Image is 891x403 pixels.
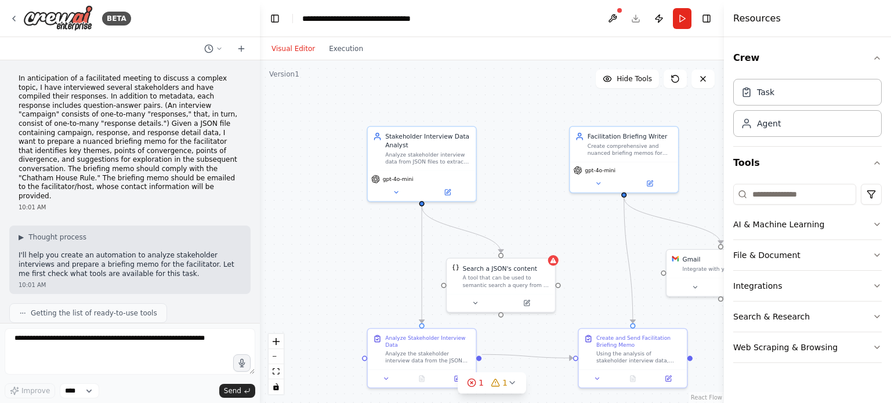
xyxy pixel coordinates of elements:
g: Edge from 16c7d2c2-9c4e-49a7-8a0f-0030ac765822 to 81432aba-80fe-4fea-bb77-aed97778a40c [620,197,637,323]
button: Open in side panel [502,298,552,308]
g: Edge from e8a760f8-c03f-4c39-844a-8b58bd8cbc2c to e903ef19-bf21-4d1f-bfcd-8e128bb56f9b [418,206,506,252]
div: Create and Send Facilitation Briefing MemoUsing the analysis of stakeholder interview data, creat... [578,328,687,389]
div: Analyze the stakeholder interview data from the JSON file containing campaign, response, and resp... [385,350,470,364]
div: Analyze stakeholder interview data from JSON files to extract key themes, patterns, convergence p... [385,151,470,165]
span: Improve [21,386,50,395]
button: Web Scraping & Browsing [733,332,882,362]
div: Using the analysis of stakeholder interview data, create a professional briefing memo for the fac... [596,350,682,364]
button: Execution [322,42,370,56]
div: Stakeholder Interview Data AnalystAnalyze stakeholder interview data from JSON files to extract k... [367,126,476,202]
span: ▶ [19,233,24,242]
button: File & Document [733,240,882,270]
div: 10:01 AM [19,281,241,289]
div: Search a JSON's content [463,264,537,273]
span: Getting the list of ready-to-use tools [31,308,157,318]
g: Edge from 16c7d2c2-9c4e-49a7-8a0f-0030ac765822 to 705e5f50-d1fa-4872-b055-3fd63b2f04ea [620,197,725,244]
div: Agent [757,118,781,129]
button: 11 [458,372,526,394]
div: BETA [102,12,131,26]
button: Search & Research [733,302,882,332]
div: Integrate with you Gmail [683,266,770,273]
button: Click to speak your automation idea [233,354,251,372]
div: Version 1 [269,70,299,79]
button: Open in side panel [423,187,473,198]
img: Logo [23,5,93,31]
div: React Flow controls [269,334,284,394]
div: GmailGmailIntegrate with you Gmail [666,249,776,297]
span: Thought process [28,233,86,242]
img: JSONSearchTool [452,264,459,271]
button: No output available [403,373,440,384]
button: Switch to previous chat [200,42,227,56]
div: Create comprehensive and nuanced briefing memos for facilitators that synthesize stakeholder insi... [588,143,673,157]
span: gpt-4o-mini [585,167,615,174]
button: ▶Thought process [19,233,86,242]
button: AI & Machine Learning [733,209,882,239]
g: Edge from 3707f2ec-7404-4767-b03b-13e30250fc9f to 81432aba-80fe-4fea-bb77-aed97778a40c [481,350,573,362]
p: In anticipation of a facilitated meeting to discuss a complex topic, I have interviewed several s... [19,74,241,201]
g: Edge from e8a760f8-c03f-4c39-844a-8b58bd8cbc2c to 3707f2ec-7404-4767-b03b-13e30250fc9f [418,206,426,323]
span: Hide Tools [617,74,652,83]
button: zoom in [269,334,284,349]
nav: breadcrumb [302,13,433,24]
button: Hide left sidebar [267,10,283,27]
img: Gmail [672,255,679,262]
button: Open in side panel [442,373,472,384]
button: fit view [269,364,284,379]
h4: Resources [733,12,781,26]
button: zoom out [269,349,284,364]
span: 1 [502,377,508,389]
button: toggle interactivity [269,379,284,394]
span: gpt-4o-mini [383,176,414,183]
div: Crew [733,74,882,146]
span: Send [224,386,241,395]
button: Crew [733,42,882,74]
p: I'll help you create an automation to analyze stakeholder interviews and prepare a briefing memo ... [19,251,241,278]
button: Visual Editor [265,42,322,56]
a: React Flow attribution [691,394,722,401]
div: A tool that can be used to semantic search a query from a JSON's content. [463,274,550,288]
div: Gmail [683,255,701,264]
button: Tools [733,147,882,179]
span: 1 [479,377,484,389]
button: Hide Tools [596,70,659,88]
div: Stakeholder Interview Data Analyst [385,132,470,150]
button: Start a new chat [232,42,251,56]
button: Open in side panel [653,373,683,384]
div: JSONSearchToolSearch a JSON's contentA tool that can be used to semantic search a query from a JS... [446,258,556,313]
button: No output available [614,373,651,384]
button: Improve [5,383,55,398]
div: Facilitation Briefing WriterCreate comprehensive and nuanced briefing memos for facilitators that... [569,126,679,193]
button: Hide right sidebar [698,10,715,27]
div: Task [757,86,774,98]
button: Open in side panel [625,178,675,188]
div: Analyze Stakeholder Interview DataAnalyze the stakeholder interview data from the JSON file conta... [367,328,476,389]
button: Integrations [733,271,882,301]
div: 10:01 AM [19,203,241,212]
div: Tools [733,179,882,372]
div: Facilitation Briefing Writer [588,132,673,141]
div: Analyze Stakeholder Interview Data [385,334,470,348]
button: Send [219,384,255,398]
div: Create and Send Facilitation Briefing Memo [596,334,682,348]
